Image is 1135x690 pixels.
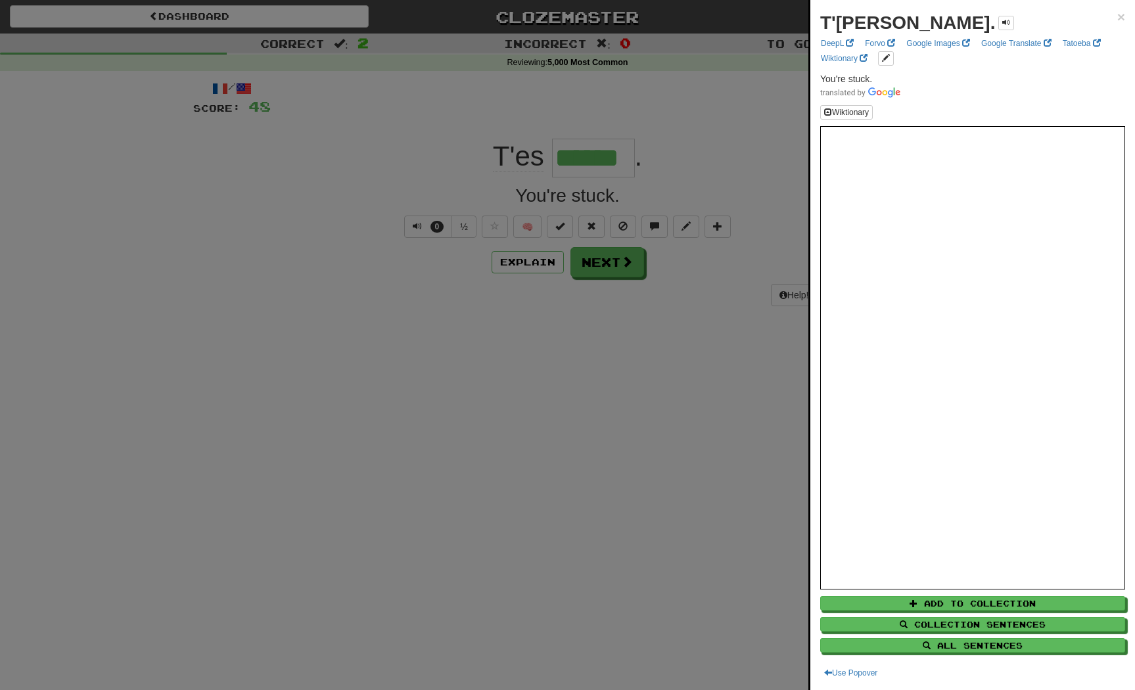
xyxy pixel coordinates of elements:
[1059,36,1105,51] a: Tatoeba
[878,51,894,66] button: edit links
[1117,10,1125,24] button: Close
[820,666,881,680] button: Use Popover
[820,617,1125,632] button: Collection Sentences
[861,36,899,51] a: Forvo
[977,36,1055,51] a: Google Translate
[820,87,900,98] img: Color short
[817,51,871,66] a: Wiktionary
[820,596,1125,610] button: Add to Collection
[820,74,872,84] span: You're stuck.
[902,36,974,51] a: Google Images
[820,638,1125,653] button: All Sentences
[820,105,873,120] button: Wiktionary
[820,12,995,33] strong: T'[PERSON_NAME].
[1117,9,1125,24] span: ×
[817,36,858,51] a: DeepL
